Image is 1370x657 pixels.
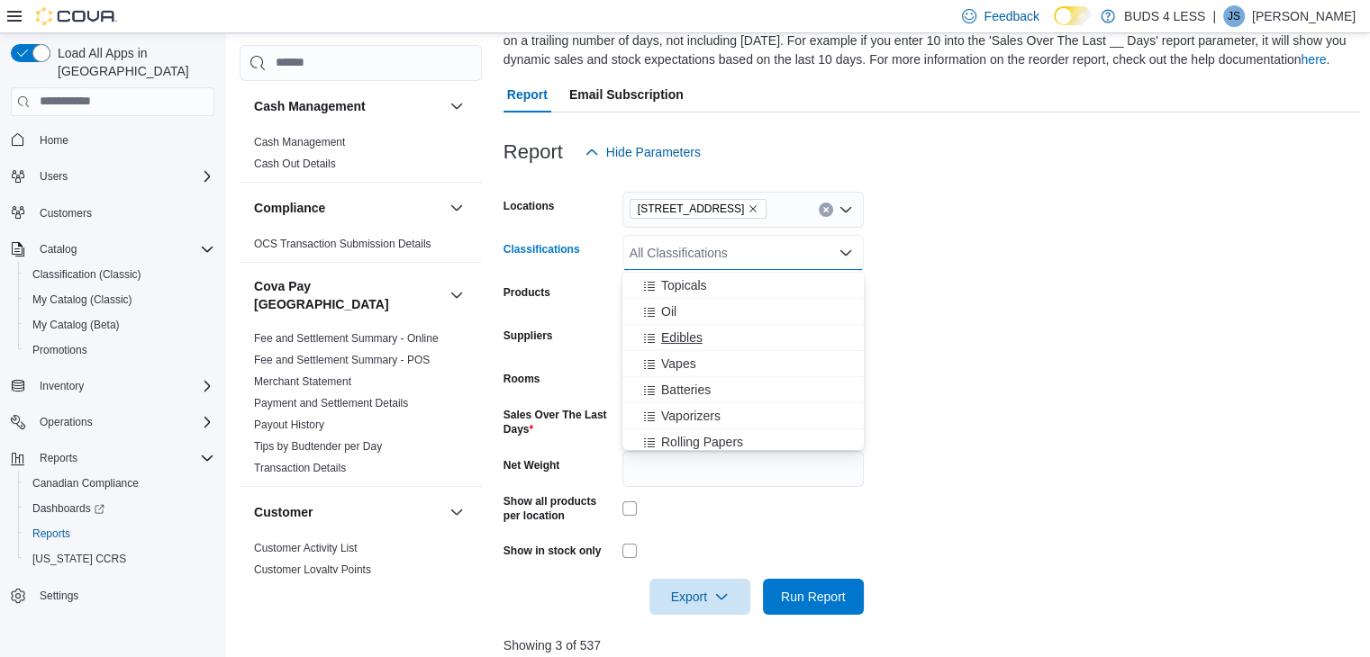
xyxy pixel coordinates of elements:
[32,166,214,187] span: Users
[4,445,222,471] button: Reports
[606,143,701,161] span: Hide Parameters
[577,134,708,170] button: Hide Parameters
[25,523,77,544] a: Reports
[504,372,540,386] label: Rooms
[254,541,358,555] span: Customer Activity List
[25,523,214,544] span: Reports
[240,537,482,652] div: Customer
[18,496,222,521] a: Dashboards
[839,246,853,260] button: Close list of options
[18,471,222,496] button: Canadian Compliance
[254,503,442,521] button: Customer
[40,169,68,184] span: Users
[40,451,77,465] span: Reports
[32,375,214,397] span: Inventory
[11,120,214,656] nav: Complex example
[638,200,745,218] span: [STREET_ADDRESS]
[622,273,864,299] button: Topicals
[504,13,1352,69] div: View your inventory availability and how quickly products are selling. You can determine the quan...
[622,325,864,351] button: Edibles
[748,203,758,214] button: Remove 23 Young Street from selection in this group
[254,353,430,367] span: Fee and Settlement Summary - POS
[25,264,149,285] a: Classification (Classic)
[446,284,467,306] button: Cova Pay [GEOGRAPHIC_DATA]
[25,472,146,494] a: Canadian Compliance
[504,199,555,213] label: Locations
[254,331,439,346] span: Fee and Settlement Summary - Online
[32,202,99,224] a: Customers
[25,498,214,519] span: Dashboards
[32,130,76,151] a: Home
[25,289,214,310] span: My Catalog (Classic)
[4,237,222,262] button: Catalog
[254,199,325,217] h3: Compliance
[763,579,864,615] button: Run Report
[254,135,345,149] span: Cash Management
[254,237,431,251] span: OCS Transaction Submission Details
[661,355,696,373] span: Vapes
[32,129,214,151] span: Home
[1228,5,1240,27] span: JS
[504,285,550,300] label: Products
[254,562,371,577] span: Customer Loyalty Points
[32,267,141,282] span: Classification (Classic)
[649,579,750,615] button: Export
[18,337,222,363] button: Promotions
[40,206,92,220] span: Customers
[25,264,214,285] span: Classification (Classic)
[661,433,743,451] span: Rolling Papers
[1212,5,1216,27] p: |
[254,418,324,431] a: Payout History
[4,373,222,399] button: Inventory
[25,314,127,336] a: My Catalog (Beta)
[254,503,313,521] h3: Customer
[4,164,222,189] button: Users
[1223,5,1245,27] div: Jon Stephan
[661,302,676,320] span: Oil
[254,374,351,389] span: Merchant Statement
[254,354,430,366] a: Fee and Settlement Summary - POS
[504,458,559,472] label: Net Weight
[18,521,222,546] button: Reports
[446,197,467,219] button: Compliance
[25,289,140,310] a: My Catalog (Classic)
[25,548,214,570] span: Washington CCRS
[504,141,563,163] h3: Report
[1301,52,1326,67] a: here
[254,136,345,148] a: Cash Management
[630,199,767,219] span: 23 Young Street
[40,415,93,429] span: Operations
[40,242,77,256] span: Catalog
[254,157,336,171] span: Cash Out Details
[25,548,133,570] a: [US_STATE] CCRS
[25,498,112,519] a: Dashboards
[446,501,467,523] button: Customer
[446,95,467,117] button: Cash Management
[819,202,833,217] button: Clear input
[254,542,358,554] a: Customer Activity List
[18,262,222,287] button: Classification (Classic)
[4,409,222,435] button: Operations
[18,312,222,337] button: My Catalog (Beta)
[25,339,95,361] a: Promotions
[622,403,864,429] button: Vaporizers
[504,636,1361,654] p: Showing 3 of 537
[254,157,336,170] a: Cash Out Details
[504,242,580,256] label: Classifications
[32,238,214,260] span: Catalog
[50,44,214,80] span: Load All Apps in [GEOGRAPHIC_DATA]
[32,501,104,516] span: Dashboards
[240,233,482,262] div: Compliance
[32,526,70,541] span: Reports
[254,332,439,345] a: Fee and Settlement Summary - Online
[504,544,602,558] label: Show in stock only
[504,328,553,343] label: Suppliers
[1124,5,1205,27] p: BUDS 4 LESS
[32,411,214,433] span: Operations
[661,407,721,425] span: Vaporizers
[254,461,346,475] span: Transaction Details
[660,579,739,615] span: Export
[36,7,117,25] img: Cova
[4,127,222,153] button: Home
[32,202,214,224] span: Customers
